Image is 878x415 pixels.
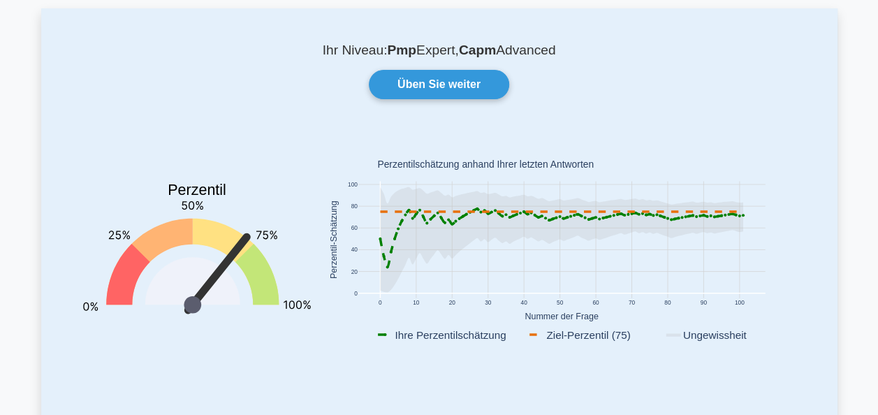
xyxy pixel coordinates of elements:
text: 90 [700,299,707,306]
text: 50 [556,299,563,306]
text: 0 [378,299,381,306]
text: 70 [628,299,635,306]
text: Nummer der Frage [525,312,599,321]
b: Pmp [387,43,416,57]
p: Ihr Niveau: Expert, Advanced [75,42,804,59]
text: 100 [734,299,744,306]
text: 80 [664,299,671,306]
text: 0 [354,290,358,297]
text: 40 [351,247,358,254]
text: 60 [351,225,358,232]
a: Üben Sie weiter [369,70,509,99]
text: 20 [351,268,358,275]
b: Capm [459,43,496,57]
text: 40 [520,299,527,306]
text: Perzentil [168,182,226,198]
text: 60 [592,299,599,306]
text: Perzentil-Schätzung [328,201,338,279]
text: 100 [347,181,357,188]
text: 20 [448,299,455,306]
text: 10 [413,299,420,306]
text: 30 [484,299,491,306]
text: Perzentilschätzung anhand Ihrer letzten Antworten [377,159,594,170]
text: 80 [351,203,358,210]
